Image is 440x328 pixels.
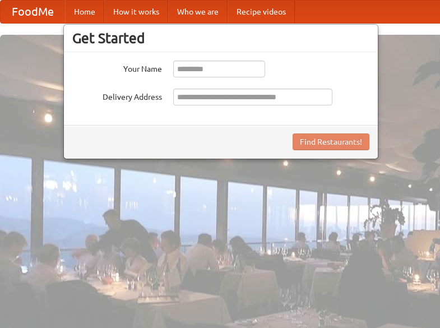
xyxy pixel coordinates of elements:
[65,1,104,23] a: Home
[293,133,369,150] button: Find Restaurants!
[168,1,228,23] a: Who we are
[1,1,65,23] a: FoodMe
[72,61,162,75] label: Your Name
[72,89,162,103] label: Delivery Address
[72,30,369,47] h3: Get Started
[228,1,295,23] a: Recipe videos
[104,1,168,23] a: How it works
